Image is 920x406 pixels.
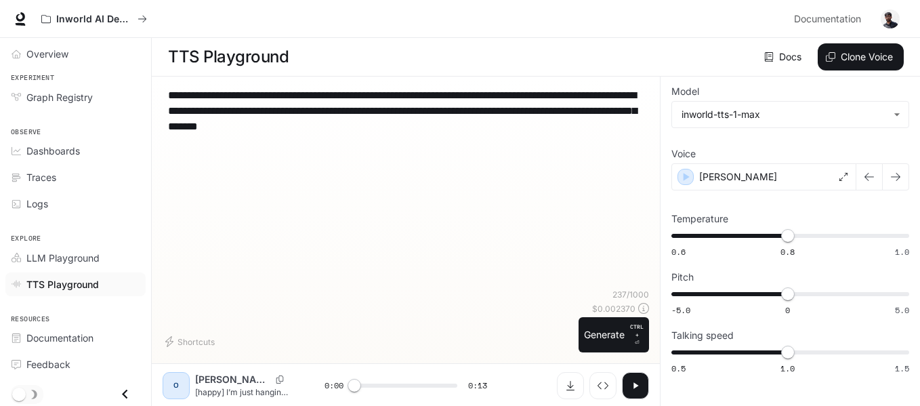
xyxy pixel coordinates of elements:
button: All workspaces [35,5,153,33]
span: 1.0 [780,363,795,374]
p: Model [671,87,699,96]
a: Logs [5,192,146,216]
button: User avatar [877,5,904,33]
div: O [165,375,187,397]
a: Documentation [5,326,146,350]
p: CTRL + [630,323,644,339]
span: 5.0 [895,304,909,316]
p: Voice [671,149,696,159]
span: 1.5 [895,363,909,374]
button: Shortcuts [163,331,220,352]
a: Feedback [5,352,146,376]
a: Graph Registry [5,85,146,109]
span: Dashboards [26,144,80,158]
a: Overview [5,42,146,66]
span: 0:13 [468,379,487,392]
img: User avatar [881,9,900,28]
h1: TTS Playground [168,43,289,70]
div: inworld-tts-1-max [682,108,887,121]
span: Feedback [26,357,70,371]
a: TTS Playground [5,272,146,296]
a: Docs [761,43,807,70]
button: Inspect [589,372,616,399]
span: 0.8 [780,246,795,258]
button: Download audio [557,372,584,399]
span: Logs [26,197,48,211]
p: Inworld AI Demos [56,14,132,25]
span: Overview [26,47,68,61]
p: [PERSON_NAME] [195,373,270,386]
p: ⏎ [630,323,644,347]
a: Documentation [789,5,871,33]
a: Dashboards [5,139,146,163]
p: [PERSON_NAME] [699,170,777,184]
span: 1.0 [895,246,909,258]
span: 0:00 [325,379,343,392]
a: LLM Playground [5,246,146,270]
p: [happy] I’m just hanging out here, chatting with folks like you—[breathe]—answering questions, to... [195,386,292,398]
span: Dark mode toggle [12,386,26,401]
span: 0 [785,304,790,316]
span: 0.5 [671,363,686,374]
button: Copy Voice ID [270,375,289,384]
p: Talking speed [671,331,734,340]
p: Pitch [671,272,694,282]
a: Traces [5,165,146,189]
span: TTS Playground [26,277,99,291]
span: 0.6 [671,246,686,258]
div: inworld-tts-1-max [672,102,908,127]
span: Documentation [794,11,861,28]
span: LLM Playground [26,251,100,265]
p: Temperature [671,214,728,224]
span: Documentation [26,331,93,345]
span: -5.0 [671,304,690,316]
button: GenerateCTRL +⏎ [579,317,649,352]
span: Traces [26,170,56,184]
span: Graph Registry [26,90,93,104]
button: Clone Voice [818,43,904,70]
